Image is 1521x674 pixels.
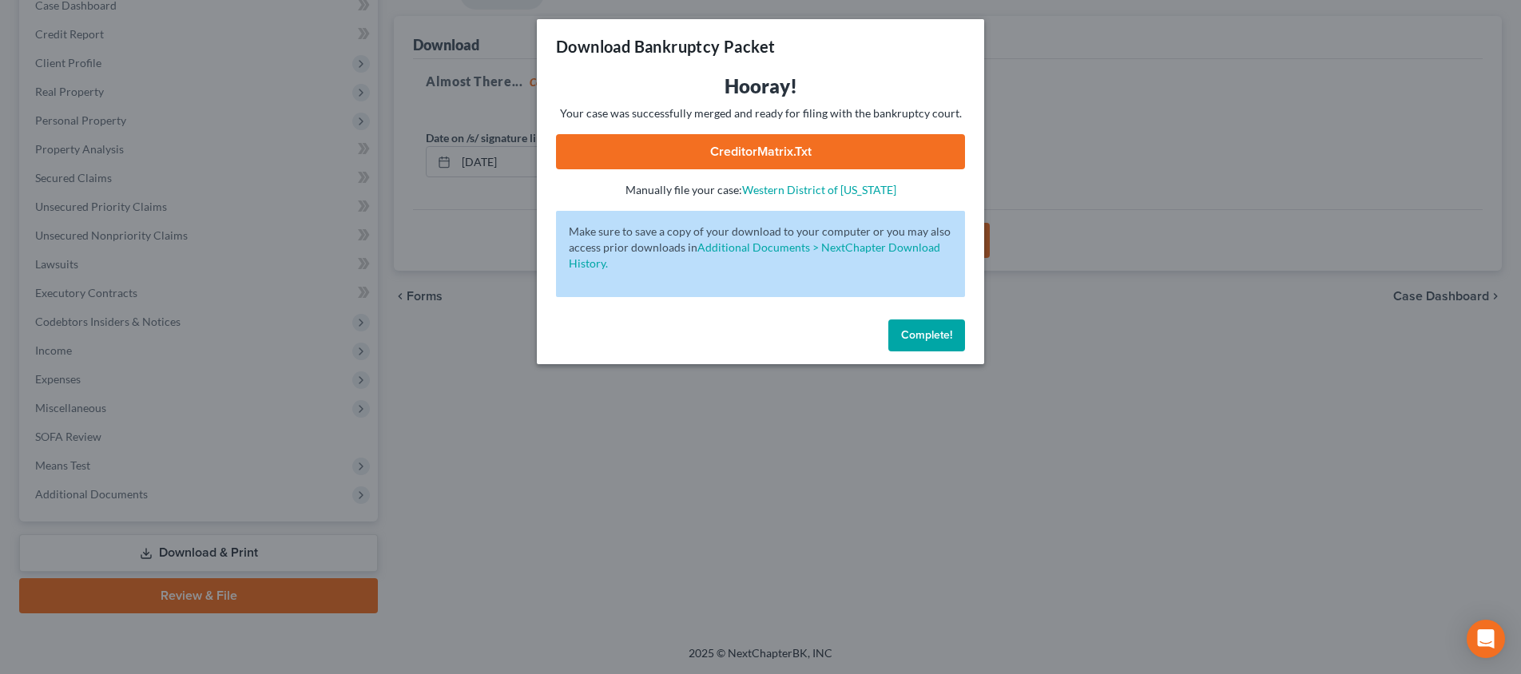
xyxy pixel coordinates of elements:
[556,35,775,57] h3: Download Bankruptcy Packet
[1467,620,1505,658] div: Open Intercom Messenger
[556,134,965,169] a: CreditorMatrix.txt
[556,73,965,99] h3: Hooray!
[556,182,965,198] p: Manually file your case:
[901,328,952,342] span: Complete!
[888,319,965,351] button: Complete!
[742,183,896,196] a: Western District of [US_STATE]
[556,105,965,121] p: Your case was successfully merged and ready for filing with the bankruptcy court.
[569,240,940,270] a: Additional Documents > NextChapter Download History.
[569,224,952,272] p: Make sure to save a copy of your download to your computer or you may also access prior downloads in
